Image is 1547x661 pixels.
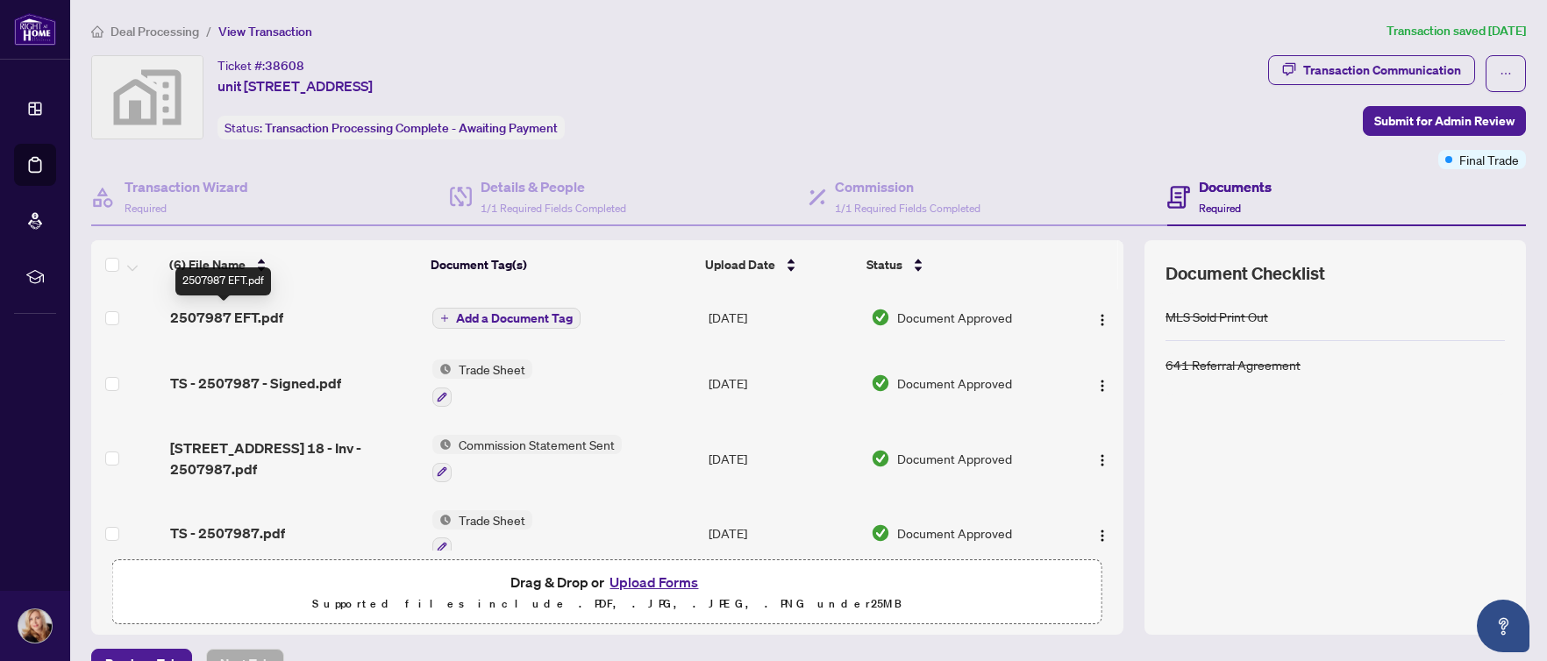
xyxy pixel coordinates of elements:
span: Drag & Drop or [510,571,703,593]
button: Logo [1088,519,1116,547]
span: Commission Statement Sent [452,435,622,454]
div: Transaction Communication [1303,56,1461,84]
img: Status Icon [432,435,452,454]
h4: Commission [835,176,980,197]
span: Document Approved [897,449,1012,468]
button: Upload Forms [604,571,703,593]
button: Logo [1088,444,1116,473]
span: plus [440,314,449,323]
span: Add a Document Tag [456,312,573,324]
td: [DATE] [702,345,864,421]
span: Trade Sheet [452,510,532,530]
img: Status Icon [432,359,452,379]
img: svg%3e [92,56,203,139]
button: Logo [1088,369,1116,397]
span: Transaction Processing Complete - Awaiting Payment [265,120,558,136]
h4: Documents [1199,176,1272,197]
span: Document Checklist [1166,261,1325,286]
span: Document Approved [897,373,1012,393]
span: 38608 [265,58,304,74]
li: / [206,21,211,41]
img: logo [14,13,56,46]
img: Logo [1095,313,1109,327]
span: unit [STREET_ADDRESS] [217,75,373,96]
div: MLS Sold Print Out [1166,307,1268,326]
article: Transaction saved [DATE] [1387,21,1526,41]
button: Open asap [1477,600,1529,652]
button: Add a Document Tag [432,307,581,330]
button: Status IconCommission Statement Sent [432,435,622,482]
th: (6) File Name [162,240,424,289]
span: ellipsis [1500,68,1512,80]
th: Upload Date [698,240,859,289]
span: 1/1 Required Fields Completed [835,202,980,215]
button: Logo [1088,303,1116,331]
img: Profile Icon [18,609,52,643]
span: [STREET_ADDRESS] 18 - Inv - 2507987.pdf [170,437,418,480]
span: Status [866,255,902,274]
span: (6) File Name [169,255,246,274]
span: Deal Processing [110,24,199,39]
div: Status: [217,116,565,139]
span: Required [125,202,167,215]
span: View Transaction [218,24,312,39]
span: Upload Date [705,255,775,274]
h4: Transaction Wizard [125,176,248,197]
td: [DATE] [702,421,864,496]
img: Logo [1095,529,1109,543]
span: Required [1199,202,1241,215]
td: [DATE] [702,496,864,572]
img: Document Status [871,308,890,327]
img: Logo [1095,453,1109,467]
button: Status IconTrade Sheet [432,359,532,407]
span: TS - 2507987.pdf [170,522,285,544]
img: Document Status [871,449,890,468]
th: Document Tag(s) [424,240,698,289]
img: Logo [1095,379,1109,393]
span: Document Approved [897,308,1012,327]
td: [DATE] [702,289,864,345]
button: Status IconTrade Sheet [432,510,532,558]
div: 2507987 EFT.pdf [175,267,271,295]
span: home [91,25,103,38]
span: 1/1 Required Fields Completed [481,202,626,215]
span: Document Approved [897,523,1012,543]
span: Trade Sheet [452,359,532,379]
button: Transaction Communication [1268,55,1475,85]
button: Submit for Admin Review [1363,106,1526,136]
span: TS - 2507987 - Signed.pdf [170,373,341,394]
span: 2507987 EFT.pdf [170,307,283,328]
div: Ticket #: [217,55,304,75]
span: Final Trade [1459,150,1519,169]
img: Document Status [871,373,890,393]
img: Status Icon [432,510,452,530]
h4: Details & People [481,176,626,197]
div: 641 Referral Agreement [1166,355,1301,374]
span: Submit for Admin Review [1374,107,1515,135]
th: Status [859,240,1061,289]
button: Add a Document Tag [432,308,581,329]
img: Document Status [871,523,890,543]
p: Supported files include .PDF, .JPG, .JPEG, .PNG under 25 MB [124,593,1091,615]
span: Drag & Drop orUpload FormsSupported files include .PDF, .JPG, .JPEG, .PNG under25MB [113,560,1101,625]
